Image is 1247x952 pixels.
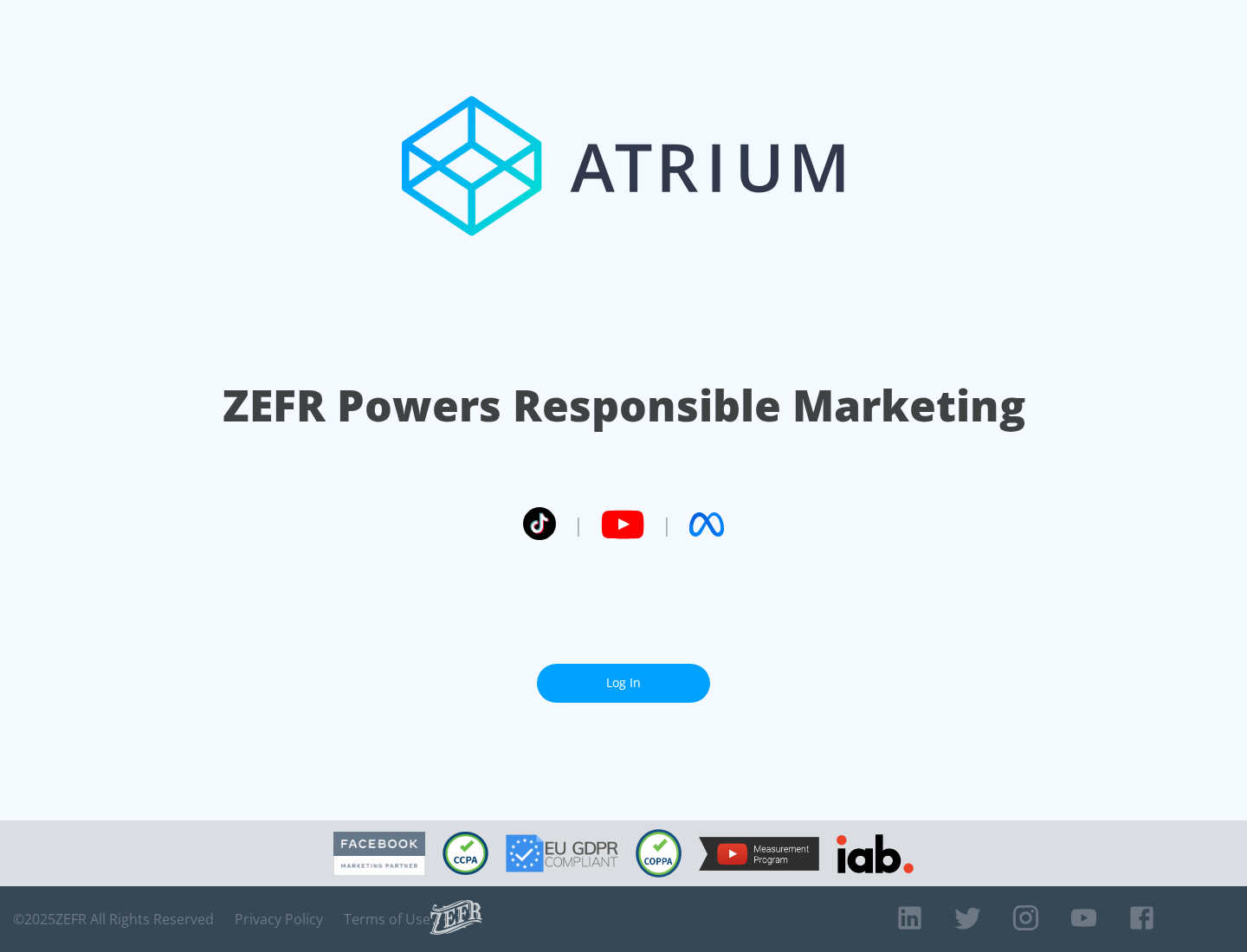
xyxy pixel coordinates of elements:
span: | [662,511,672,537]
span: © 2025 ZEFR All Rights Reserved [13,910,214,928]
span: | [573,511,584,537]
img: CCPA Compliant [443,832,488,875]
a: Log In [537,664,710,703]
img: IAB [837,834,914,873]
img: GDPR Compliant [506,834,618,872]
img: Facebook Marketing Partner [333,832,425,876]
a: Terms of Use [344,910,430,928]
h1: ZEFR Powers Responsible Marketing [223,376,1025,435]
img: COPPA Compliant [636,829,682,878]
a: Privacy Policy [235,910,323,928]
img: YouTube Measurement Program [699,837,819,871]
